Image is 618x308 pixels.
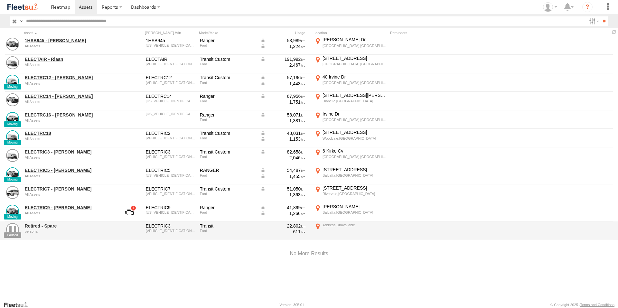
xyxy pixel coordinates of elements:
label: Search Filter Options [586,16,600,26]
div: Model/Make [199,31,257,35]
div: Data from Vehicle CANbus [260,43,305,49]
div: Rivervale,[GEOGRAPHIC_DATA] [323,191,387,196]
div: Reminders [390,31,493,35]
div: Ranger [200,112,256,118]
div: Ford [200,229,256,233]
a: Terms and Conditions [580,303,614,307]
div: WF0YXXTTGYKU87957 [146,192,195,196]
img: fleetsu-logo-horizontal.svg [6,3,40,11]
div: [STREET_ADDRESS] [323,129,387,135]
div: Data from Vehicle CANbus [260,75,305,80]
div: Data from Vehicle CANbus [260,81,305,87]
label: Click to View Current Location [314,92,388,110]
div: 22,802 [260,223,305,229]
div: WF0YXXTTGYLS21315 [146,155,195,159]
div: MNACMEF70PW281940 [146,112,195,116]
div: undefined [25,118,113,122]
div: Ford [200,210,256,214]
div: Data from Vehicle CANbus [260,93,305,99]
div: Data from Vehicle CANbus [260,186,305,192]
div: Transit Custom [200,130,256,136]
div: Transit Custom [200,75,256,80]
a: Retired - Spare [25,223,113,229]
div: Click to Sort [24,31,114,35]
div: Location [314,31,388,35]
label: Click to View Current Location [314,129,388,147]
label: Click to View Current Location [314,148,388,165]
div: Woodvale,[GEOGRAPHIC_DATA] [323,136,387,141]
a: View Asset Details [6,112,19,125]
div: [PERSON_NAME]./Vin [145,31,196,35]
a: View Asset with Fault/s [117,205,141,220]
div: Ford [200,136,256,140]
div: ELECTRIC3 [146,223,195,229]
div: [STREET_ADDRESS] [323,55,387,61]
div: undefined [25,229,113,233]
div: Ford [200,192,256,196]
div: ELECTAIR [146,56,195,62]
label: Click to View Current Location [314,55,388,73]
a: ELECTRIC5 - [PERSON_NAME] [25,167,113,173]
label: Click to View Current Location [314,167,388,184]
div: [STREET_ADDRESS][PERSON_NAME] [323,92,387,98]
a: Visit our Website [4,302,33,308]
div: Data from Vehicle CANbus [260,210,305,216]
a: View Asset Details [6,75,19,88]
label: Click to View Current Location [314,37,388,54]
div: undefined [25,155,113,159]
div: MNAUMAF50HW805362 [146,43,195,47]
a: View Asset Details [6,130,19,143]
div: 1,751 [260,99,305,105]
div: ELECTRIC3 [146,149,195,155]
div: [GEOGRAPHIC_DATA],[GEOGRAPHIC_DATA] [323,117,387,122]
div: Usage [259,31,311,35]
div: Data from Vehicle CANbus [260,136,305,142]
a: 1HSB945 - [PERSON_NAME] [25,38,113,43]
div: undefined [25,174,113,178]
div: undefined [25,81,113,85]
a: View Asset Details [6,205,19,218]
div: Data from Vehicle CANbus [260,38,305,43]
a: ELECTRIC9 - [PERSON_NAME] [25,205,113,210]
label: Search Query [19,16,24,26]
div: [STREET_ADDRESS] [323,185,387,191]
div: Version: 305.01 [280,303,304,307]
div: 1HSB945 [146,38,195,43]
div: undefined [25,137,113,141]
div: undefined [25,100,113,104]
label: Click to View Current Location [314,204,388,221]
div: undefined [25,211,113,215]
div: Data from Vehicle CANbus [260,205,305,210]
div: 2,467 [260,62,305,68]
div: Ford [200,118,256,122]
a: ELECTRIC3 - [PERSON_NAME] [25,149,113,155]
a: ELECTRC14 - [PERSON_NAME] [25,93,113,99]
label: Click to View Current Location [314,111,388,128]
div: ELECTRC12 [146,75,195,80]
div: 1,381 [260,118,305,124]
div: WF0YXXTTGYLS21315 [146,229,195,233]
div: Wayne Betts [541,2,559,12]
div: Data from Vehicle CANbus [260,130,305,136]
div: Data from Vehicle CANbus [260,167,305,173]
div: undefined [25,44,113,48]
div: 2,046 [260,155,305,161]
label: Click to View Current Location [314,185,388,202]
div: ELECTRIC2 [146,130,195,136]
span: Refresh [610,29,618,35]
div: Ford [200,99,256,103]
a: View Asset Details [6,167,19,180]
i: ? [582,2,593,12]
div: ELECTRIC9 [146,205,195,210]
div: Ford [200,173,256,177]
div: Data from Vehicle CANbus [260,56,305,62]
a: ELECTAIR - Riaan [25,56,113,62]
div: undefined [25,192,113,196]
label: Click to View Current Location [314,74,388,91]
div: Ranger [200,205,256,210]
div: [GEOGRAPHIC_DATA],[GEOGRAPHIC_DATA] [323,80,387,85]
div: WF0YXXTTGYNJ17812 [146,62,195,66]
div: Balcatta,[GEOGRAPHIC_DATA] [323,173,387,178]
div: Data from Vehicle CANbus [260,112,305,118]
div: Transit Custom [200,56,256,62]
